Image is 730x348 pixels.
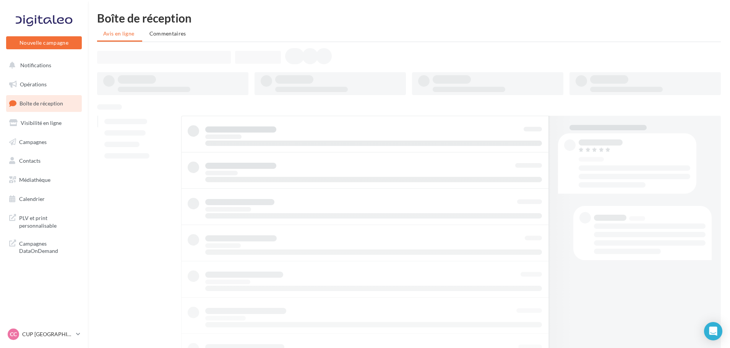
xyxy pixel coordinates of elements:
a: Contacts [5,153,83,169]
span: Calendrier [19,196,45,202]
span: Notifications [20,62,51,68]
a: CC CUP [GEOGRAPHIC_DATA] [6,327,82,342]
a: Campagnes [5,134,83,150]
button: Notifications [5,57,80,73]
a: Visibilité en ligne [5,115,83,131]
p: CUP [GEOGRAPHIC_DATA] [22,330,73,338]
a: Boîte de réception [5,95,83,112]
a: Campagnes DataOnDemand [5,235,83,258]
span: Campagnes DataOnDemand [19,238,79,255]
a: Calendrier [5,191,83,207]
a: Opérations [5,76,83,92]
span: Commentaires [149,30,186,37]
a: PLV et print personnalisable [5,210,83,232]
span: Visibilité en ligne [21,120,62,126]
span: CC [10,330,17,338]
span: Boîte de réception [19,100,63,107]
a: Médiathèque [5,172,83,188]
div: Boîte de réception [97,12,721,24]
span: Campagnes [19,138,47,145]
span: Médiathèque [19,176,50,183]
div: Open Intercom Messenger [704,322,722,340]
span: PLV et print personnalisable [19,213,79,229]
button: Nouvelle campagne [6,36,82,49]
span: Opérations [20,81,47,87]
span: Contacts [19,157,41,164]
